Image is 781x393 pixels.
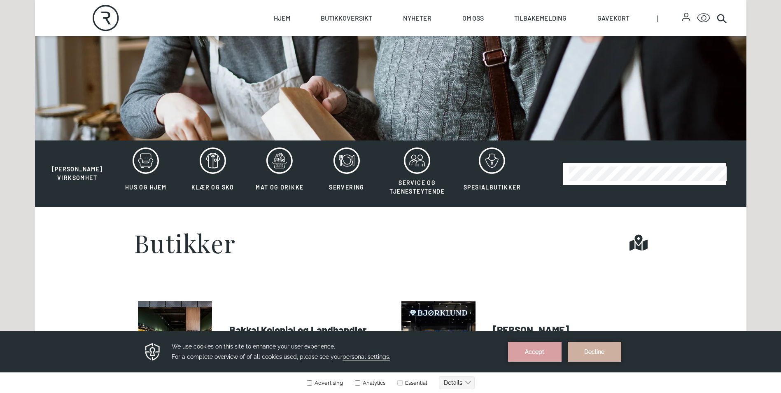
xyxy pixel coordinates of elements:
input: Advertising [307,49,312,54]
button: Details [439,45,475,58]
button: Mat og drikke [247,147,312,201]
label: Advertising [306,49,343,55]
span: Servering [329,184,364,191]
label: Analytics [353,49,385,55]
span: Mat og drikke [256,184,303,191]
input: Essential [397,49,403,54]
button: Spesialbutikker [455,147,529,201]
h3: We use cookies on this site to enhance your user experience. For a complete overview of of all co... [172,10,498,31]
button: [PERSON_NAME] virksomhet [43,147,112,182]
input: Analytics [355,49,360,54]
h1: Butikker [134,230,236,255]
button: Open Accessibility Menu [697,12,710,25]
span: Spesialbutikker [464,184,521,191]
button: Service og tjenesteytende [381,147,453,201]
img: Privacy reminder [144,11,161,30]
button: Accept [508,11,562,30]
span: Hus og hjem [125,184,166,191]
button: Servering [314,147,380,201]
button: Hus og hjem [113,147,179,201]
span: Klær og sko [191,184,234,191]
button: Decline [568,11,621,30]
span: Service og tjenesteytende [389,179,445,195]
button: Klær og sko [180,147,245,201]
span: personal settings. [343,22,390,29]
span: [PERSON_NAME] virksomhet [52,166,103,181]
text: Details [444,48,462,55]
label: Essential [396,49,427,55]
